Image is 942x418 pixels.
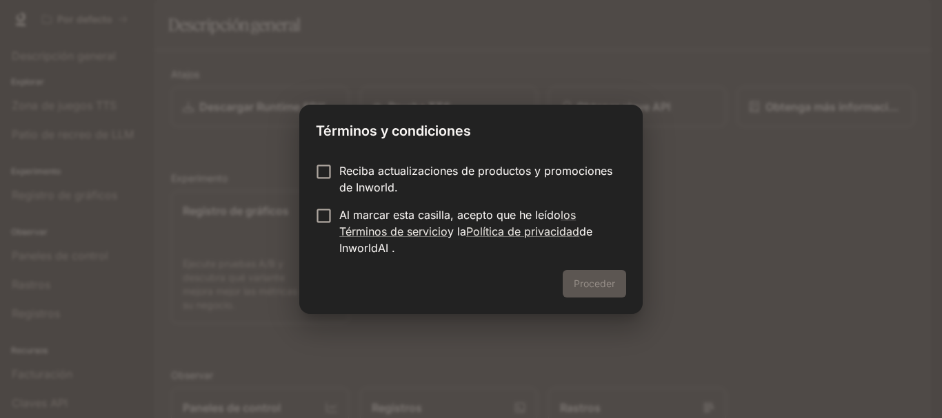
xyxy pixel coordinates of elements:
font: Términos y condiciones [316,123,471,139]
a: los Términos de servicio [339,208,576,238]
font: Al marcar esta casilla, acepto que he leído [339,208,561,222]
a: Política de privacidad [466,224,579,238]
font: y la [448,224,466,238]
font: de InworldAI . [339,224,592,255]
font: Reciba actualizaciones de productos y promociones de Inworld. [339,164,612,194]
